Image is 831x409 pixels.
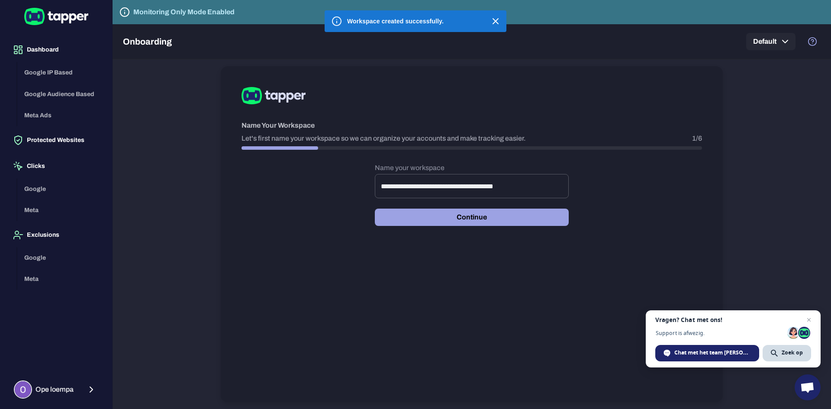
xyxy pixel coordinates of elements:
[655,316,811,323] span: Vragen? Chat met ons!
[7,128,105,152] button: Protected Websites
[242,134,526,143] p: Let's first name your workspace so we can organize your accounts and make tracking easier.
[782,349,803,357] span: Zoek op
[7,136,105,143] a: Protected Websites
[133,7,235,17] h6: Monitoring Only Mode Enabled
[795,374,821,400] a: Open de chat
[7,377,105,402] button: Ope loempaOpe loempa
[7,162,105,169] a: Clicks
[375,209,569,226] button: Continue
[746,33,796,50] button: Default
[692,134,702,143] p: 1/6
[655,330,784,336] span: Support is afwezig.
[7,38,105,62] button: Dashboard
[123,36,172,47] h5: Onboarding
[7,45,105,53] a: Dashboard
[242,120,702,131] h6: Name Your Workspace
[35,385,74,394] span: Ope loempa
[375,164,569,172] p: Name your workspace
[347,17,444,26] p: Workspace created successfully.
[7,154,105,178] button: Clicks
[655,345,759,361] span: Chat met het team [PERSON_NAME].ai
[119,7,130,17] svg: Tapper is not blocking any fraudulent activity for this domain
[763,345,811,361] span: Zoek op
[7,231,105,238] a: Exclusions
[15,381,31,398] img: Ope loempa
[7,223,105,247] button: Exclusions
[674,349,751,357] span: Chat met het team [PERSON_NAME].ai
